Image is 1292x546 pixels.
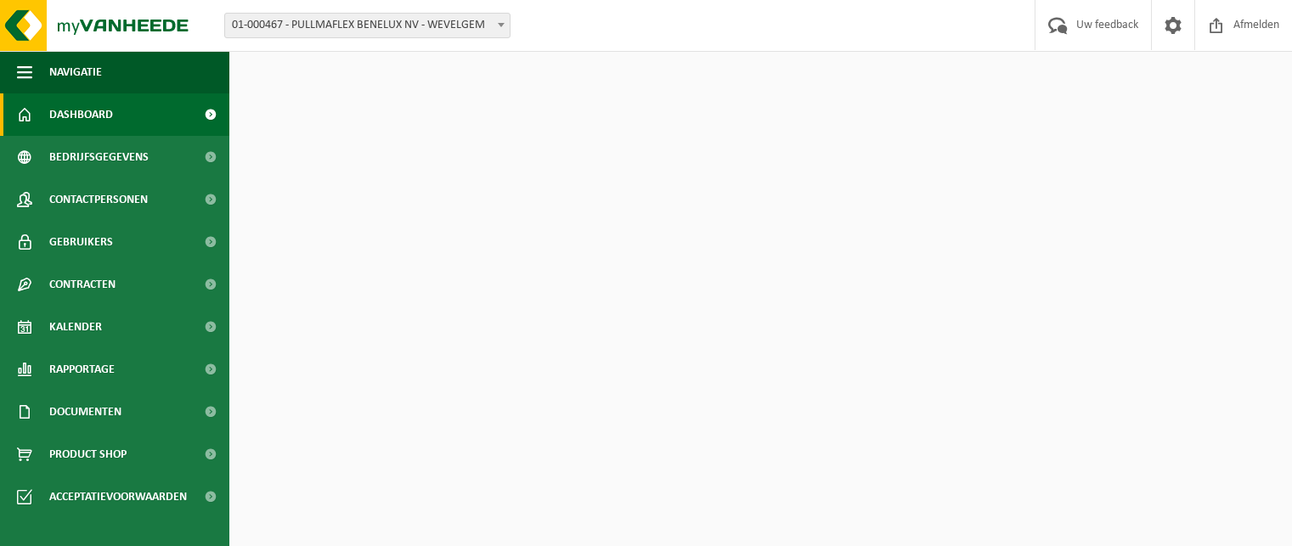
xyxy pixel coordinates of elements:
span: 01-000467 - PULLMAFLEX BENELUX NV - WEVELGEM [224,13,511,38]
span: Bedrijfsgegevens [49,136,149,178]
span: Rapportage [49,348,115,391]
span: Documenten [49,391,121,433]
span: Acceptatievoorwaarden [49,476,187,518]
span: Dashboard [49,93,113,136]
span: Contactpersonen [49,178,148,221]
span: 01-000467 - PULLMAFLEX BENELUX NV - WEVELGEM [225,14,510,37]
span: Contracten [49,263,116,306]
span: Product Shop [49,433,127,476]
span: Navigatie [49,51,102,93]
span: Kalender [49,306,102,348]
span: Gebruikers [49,221,113,263]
